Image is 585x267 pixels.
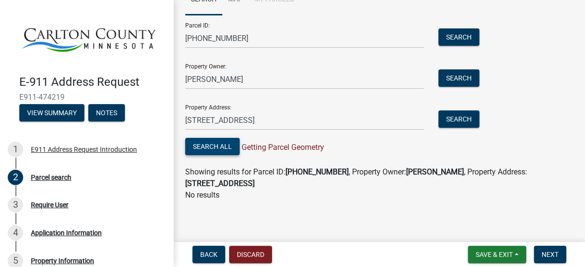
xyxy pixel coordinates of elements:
button: Search [438,69,479,87]
wm-modal-confirm: Summary [19,110,84,118]
p: No results [185,189,573,201]
button: Search All [185,138,240,155]
button: Notes [88,104,125,121]
div: Application Information [31,229,102,236]
button: Search [438,110,479,128]
div: E911 Address Request Introduction [31,146,137,153]
div: Parcel search [31,174,71,181]
span: Save & Exit [476,251,513,258]
button: Save & Exit [468,246,526,263]
wm-modal-confirm: Notes [88,110,125,118]
img: Carlton County, Minnesota [19,10,158,65]
span: E911-474219 [19,93,154,102]
button: View Summary [19,104,84,121]
div: Require User [31,201,68,208]
span: Getting Parcel Geometry [240,143,324,152]
div: 2 [8,170,23,185]
div: 4 [8,225,23,240]
strong: [PHONE_NUMBER] [286,167,349,176]
button: Discard [229,246,272,263]
button: Search [438,28,479,46]
strong: [PERSON_NAME] [406,167,464,176]
span: Next [542,251,558,258]
strong: [STREET_ADDRESS] [185,179,255,188]
div: 1 [8,142,23,157]
button: Back [192,246,225,263]
button: Next [534,246,566,263]
div: Showing results for Parcel ID: , Property Owner: , Property Address: [185,166,573,189]
div: Property Information [31,257,94,264]
h4: E-911 Address Request [19,75,166,89]
span: Back [200,251,218,258]
div: 3 [8,197,23,213]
